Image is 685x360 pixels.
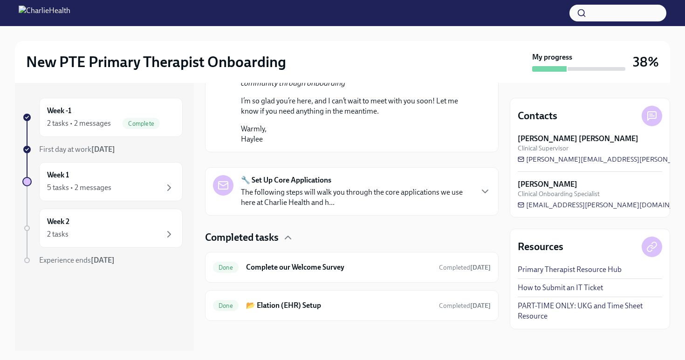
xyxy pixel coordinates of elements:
h4: Resources [518,240,563,254]
span: First day at work [39,145,115,154]
div: 2 tasks [47,229,68,239]
h6: Week 1 [47,170,69,180]
div: 5 tasks • 2 messages [47,183,111,193]
p: I’m so glad you’re here, and I can’t wait to meet with you soon! Let me know if you need anything... [241,96,476,116]
a: Week 22 tasks [22,209,183,248]
a: PART-TIME ONLY: UKG and Time Sheet Resource [518,301,662,321]
strong: [DATE] [91,256,115,265]
a: First day at work[DATE] [22,144,183,155]
a: DoneComplete our Welcome SurveyCompleted[DATE] [213,260,491,275]
strong: [PERSON_NAME] [518,179,577,190]
strong: [PERSON_NAME] [PERSON_NAME] [518,134,638,144]
span: Done [213,302,239,309]
img: CharlieHealth [19,6,70,20]
p: The following steps will walk you through the core applications we use here at Charlie Health and... [241,187,472,208]
h4: Completed tasks [205,231,279,245]
strong: [DATE] [91,145,115,154]
h6: 📂 Elation (EHR) Setup [246,300,432,311]
span: Completed [439,264,491,272]
p: Warmly, Haylee [241,124,476,144]
span: Clinical Supervisor [518,144,569,153]
h6: Week 2 [47,217,69,227]
h4: Contacts [518,109,557,123]
strong: [DATE] [470,264,491,272]
a: Primary Therapist Resource Hub [518,265,622,275]
a: How to Submit an IT Ticket [518,283,603,293]
strong: 🔧 Set Up Core Applications [241,175,331,185]
h3: 38% [633,54,659,70]
span: Experience ends [39,256,115,265]
strong: [DATE] [470,302,491,310]
span: Done [213,264,239,271]
span: Clinical Onboarding Specialist [518,190,600,198]
a: Done📂 Elation (EHR) SetupCompleted[DATE] [213,298,491,313]
h6: Week -1 [47,106,71,116]
div: Completed tasks [205,231,499,245]
a: Week -12 tasks • 2 messagesComplete [22,98,183,137]
span: August 22nd, 2025 17:16 [439,301,491,310]
span: Complete [123,120,160,127]
h2: New PTE Primary Therapist Onboarding [26,53,286,71]
span: Completed [439,302,491,310]
span: August 22nd, 2025 11:40 [439,263,491,272]
a: Week 15 tasks • 2 messages [22,162,183,201]
div: 2 tasks • 2 messages [47,118,111,129]
h6: Complete our Welcome Survey [246,262,432,272]
strong: My progress [532,52,572,62]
